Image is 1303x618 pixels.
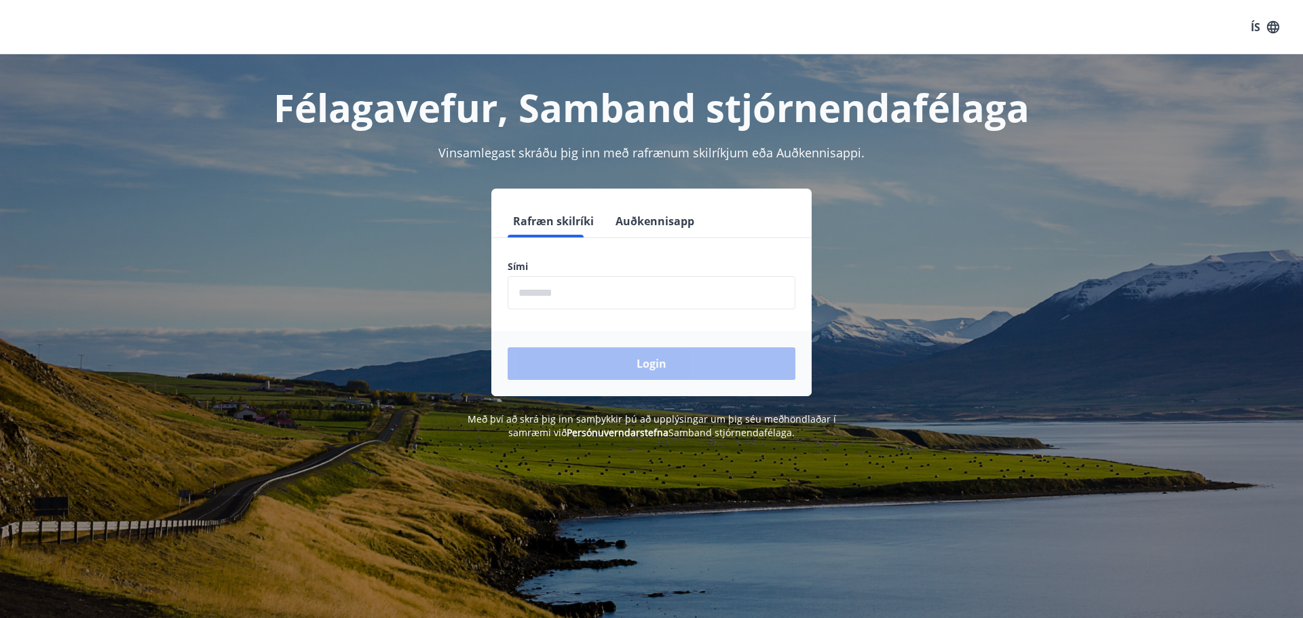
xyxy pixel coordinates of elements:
label: Sími [508,260,795,273]
span: Vinsamlegast skráðu þig inn með rafrænum skilríkjum eða Auðkennisappi. [438,144,865,161]
h1: Félagavefur, Samband stjórnendafélaga [179,81,1124,133]
span: Með því að skrá þig inn samþykkir þú að upplýsingar um þig séu meðhöndlaðar í samræmi við Samband... [468,412,836,439]
a: Persónuverndarstefna [567,426,668,439]
button: ÍS [1243,15,1287,39]
button: Auðkennisapp [610,205,700,237]
button: Rafræn skilríki [508,205,599,237]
